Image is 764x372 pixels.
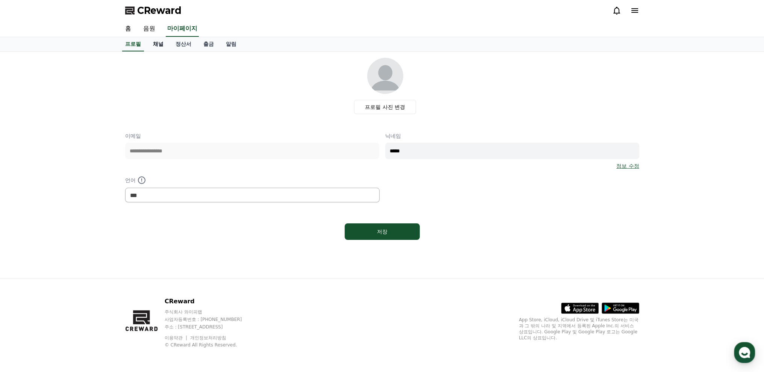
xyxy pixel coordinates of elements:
[137,21,161,37] a: 음원
[165,309,256,315] p: 주식회사 와이피랩
[2,238,50,257] a: 홈
[197,37,220,51] a: 출금
[24,249,28,255] span: 홈
[345,223,420,240] button: 저장
[119,21,137,37] a: 홈
[190,335,226,340] a: 개인정보처리방침
[385,132,639,140] p: 닉네임
[367,58,403,94] img: profile_image
[69,250,78,256] span: 대화
[125,176,379,185] p: 언어
[220,37,242,51] a: 알림
[616,162,639,170] a: 정보 수정
[116,249,125,255] span: 설정
[165,316,256,322] p: 사업자등록번호 : [PHONE_NUMBER]
[519,317,639,341] p: App Store, iCloud, iCloud Drive 및 iTunes Store는 미국과 그 밖의 나라 및 지역에서 등록된 Apple Inc.의 서비스 상표입니다. Goo...
[125,5,182,17] a: CReward
[137,5,182,17] span: CReward
[360,228,405,235] div: 저장
[147,37,169,51] a: 채널
[50,238,97,257] a: 대화
[165,324,256,330] p: 주소 : [STREET_ADDRESS]
[165,335,188,340] a: 이용약관
[97,238,144,257] a: 설정
[354,100,416,114] label: 프로필 사진 변경
[125,132,379,140] p: 이메일
[165,297,256,306] p: CReward
[122,37,144,51] a: 프로필
[169,37,197,51] a: 정산서
[166,21,199,37] a: 마이페이지
[165,342,256,348] p: © CReward All Rights Reserved.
